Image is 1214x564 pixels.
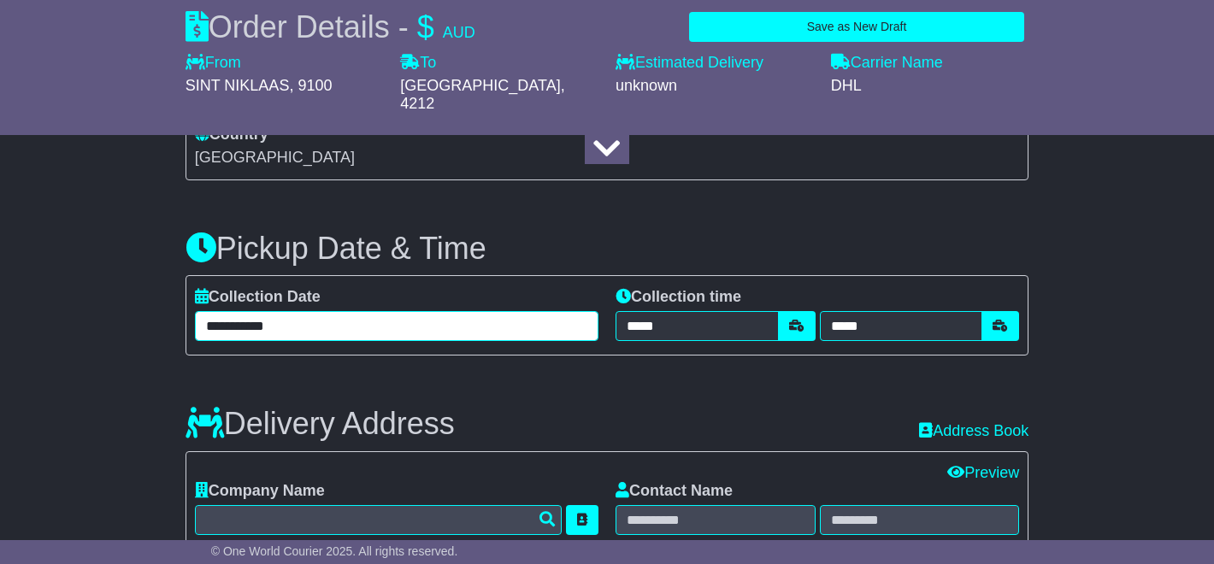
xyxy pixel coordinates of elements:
a: Preview [947,464,1019,481]
label: Collection time [616,288,741,307]
h3: Delivery Address [186,407,455,441]
label: Estimated Delivery [616,54,814,73]
span: [GEOGRAPHIC_DATA] [195,149,355,166]
label: From [186,54,241,73]
div: Order Details - [186,9,475,45]
h3: Pickup Date & Time [186,232,1029,266]
span: AUD [443,24,475,41]
div: DHL [831,77,1029,96]
label: To [400,54,436,73]
span: , 9100 [289,77,332,94]
span: SINT NIKLAAS [186,77,290,94]
a: Address Book [919,422,1028,439]
label: Company Name [195,482,325,501]
span: $ [417,9,434,44]
span: [GEOGRAPHIC_DATA] [400,77,560,94]
span: © One World Courier 2025. All rights reserved. [211,544,458,558]
span: , 4212 [400,77,564,113]
button: Save as New Draft [689,12,1025,42]
label: Country [195,126,268,144]
div: unknown [616,77,814,96]
label: Carrier Name [831,54,943,73]
label: Contact Name [616,482,733,501]
label: Collection Date [195,288,321,307]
